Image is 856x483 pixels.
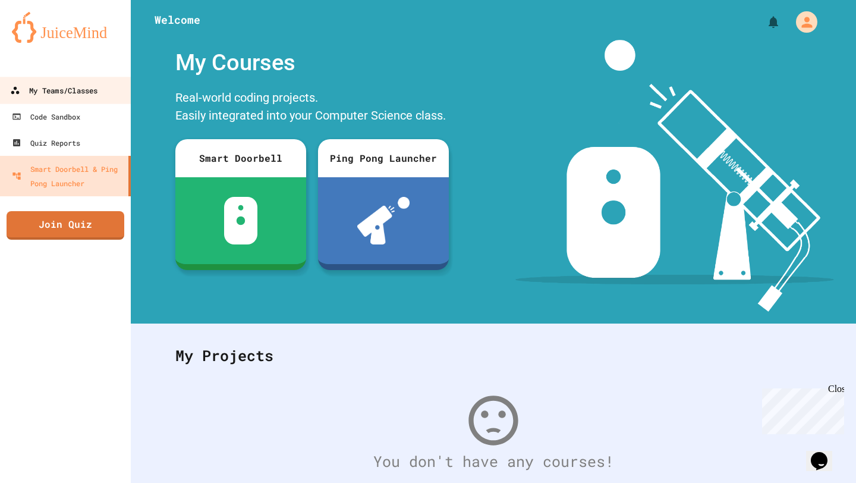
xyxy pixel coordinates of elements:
div: Code Sandbox [12,109,80,124]
div: You don't have any courses! [163,450,823,473]
div: Chat with us now!Close [5,5,82,76]
img: logo-orange.svg [12,12,119,43]
a: Join Quiz [7,211,124,240]
iframe: chat widget [806,435,844,471]
div: Smart Doorbell [175,139,306,177]
div: Quiz Reports [12,136,80,150]
div: Ping Pong Launcher [318,139,449,177]
img: banner-image-my-projects.png [515,40,834,312]
div: My Projects [163,333,823,379]
div: My Notifications [744,12,783,32]
img: ppl-with-ball.png [357,197,410,244]
img: sdb-white.svg [224,197,258,244]
div: My Account [783,8,820,36]
div: Real-world coding projects. Easily integrated into your Computer Science class. [169,86,455,130]
div: My Courses [169,40,455,86]
iframe: chat widget [757,384,844,434]
div: My Teams/Classes [10,83,97,98]
div: Smart Doorbell & Ping Pong Launcher [12,162,124,190]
